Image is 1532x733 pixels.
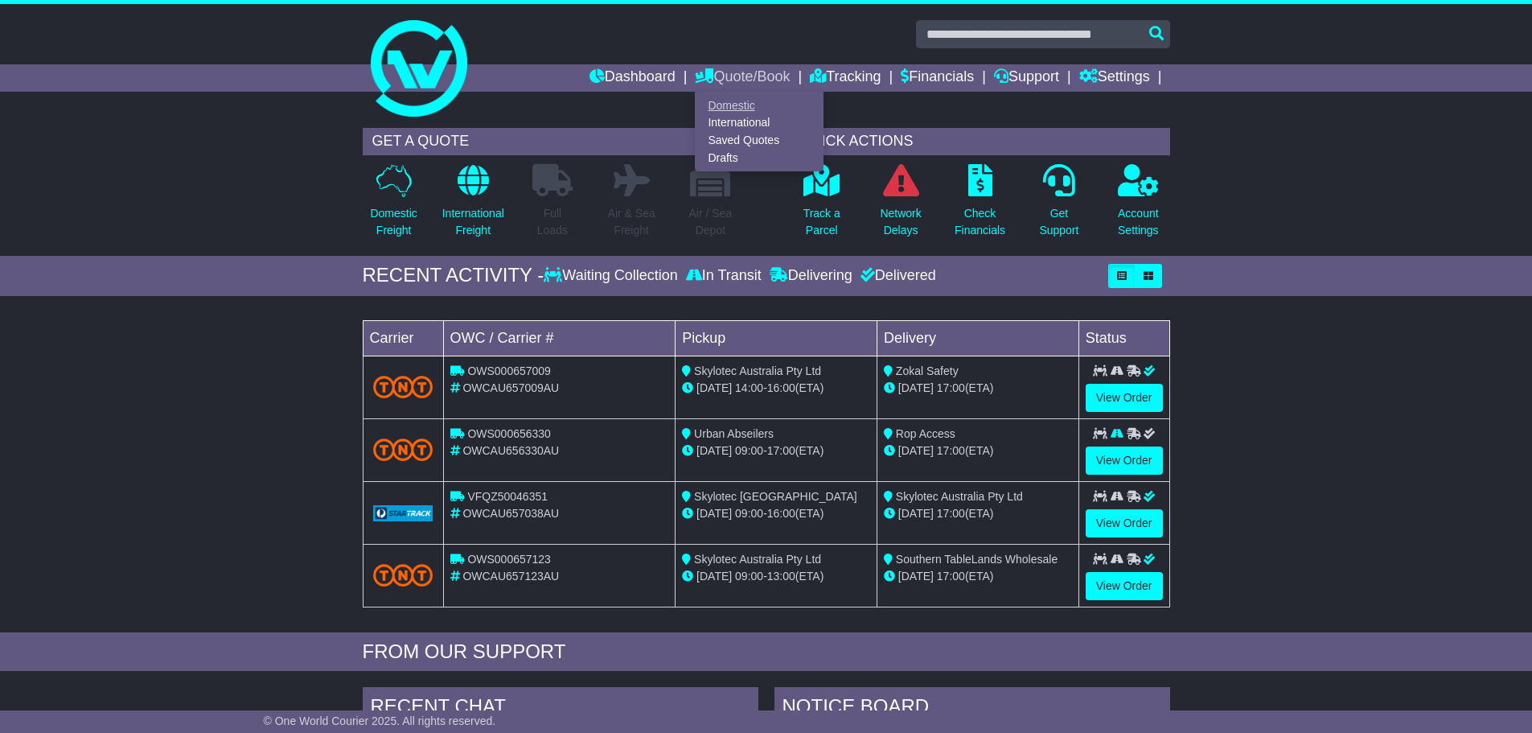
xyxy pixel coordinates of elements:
a: View Order [1086,572,1163,600]
span: VFQZ50046351 [467,490,548,503]
span: 09:00 [735,507,763,520]
p: Air & Sea Freight [608,205,655,239]
div: (ETA) [884,380,1072,397]
span: OWCAU657038AU [462,507,559,520]
div: - (ETA) [682,380,870,397]
a: Saved Quotes [696,132,823,150]
span: 14:00 [735,381,763,394]
p: Get Support [1039,205,1078,239]
a: Domestic [696,97,823,114]
td: Status [1078,320,1169,356]
span: © One World Courier 2025. All rights reserved. [264,714,496,727]
span: OWS000656330 [467,427,551,440]
div: Delivered [856,267,936,285]
span: Urban Abseilers [694,427,774,440]
span: 17:00 [937,570,965,583]
span: [DATE] [898,381,934,394]
a: Tracking [810,64,881,92]
div: (ETA) [884,505,1072,522]
span: 16:00 [767,507,795,520]
div: FROM OUR SUPPORT [363,640,1170,664]
span: Rop Access [896,427,955,440]
span: [DATE] [898,507,934,520]
a: Support [994,64,1059,92]
a: View Order [1086,384,1163,412]
span: OWCAU657009AU [462,381,559,394]
img: GetCarrierServiceLogo [373,505,433,521]
span: OWCAU657123AU [462,570,559,583]
div: - (ETA) [682,443,870,459]
div: In Transit [682,267,766,285]
img: TNT_Domestic.png [373,376,433,397]
div: RECENT CHAT [363,687,758,731]
img: TNT_Domestic.png [373,439,433,460]
span: 16:00 [767,381,795,394]
a: Dashboard [589,64,676,92]
a: Track aParcel [803,163,841,248]
p: Domestic Freight [370,205,417,239]
span: Skylotec Australia Pty Ltd [694,364,821,377]
span: Skylotec Australia Pty Ltd [694,553,821,566]
p: Full Loads [532,205,573,239]
p: Account Settings [1118,205,1159,239]
div: (ETA) [884,568,1072,585]
div: NOTICE BOARD [774,687,1170,731]
span: 17:00 [937,381,965,394]
p: Check Financials [955,205,1005,239]
a: InternationalFreight [442,163,505,248]
td: Pickup [676,320,877,356]
div: Quote/Book [695,92,824,171]
span: Southern TableLands Wholesale [896,553,1058,566]
span: 17:00 [937,444,965,457]
span: 17:00 [767,444,795,457]
span: Skylotec Australia Pty Ltd [896,490,1023,503]
span: [DATE] [898,570,934,583]
a: GetSupport [1038,163,1079,248]
div: (ETA) [884,443,1072,459]
p: International Freight [442,205,504,239]
div: - (ETA) [682,568,870,585]
a: Financials [901,64,974,92]
span: 13:00 [767,570,795,583]
span: 17:00 [937,507,965,520]
p: Air / Sea Depot [689,205,733,239]
p: Track a Parcel [803,205,840,239]
a: CheckFinancials [954,163,1006,248]
td: Delivery [877,320,1078,356]
span: OWS000657009 [467,364,551,377]
span: OWS000657123 [467,553,551,566]
a: View Order [1086,509,1163,537]
a: Drafts [696,149,823,167]
div: QUICK ACTIONS [791,128,1170,155]
div: Waiting Collection [544,267,681,285]
td: Carrier [363,320,443,356]
a: NetworkDelays [879,163,922,248]
div: GET A QUOTE [363,128,742,155]
td: OWC / Carrier # [443,320,676,356]
span: [DATE] [696,570,732,583]
span: OWCAU656330AU [462,444,559,457]
a: International [696,114,823,132]
span: [DATE] [696,381,732,394]
span: [DATE] [898,444,934,457]
a: AccountSettings [1117,163,1160,248]
span: 09:00 [735,444,763,457]
a: Quote/Book [695,64,790,92]
p: Network Delays [880,205,921,239]
div: Delivering [766,267,856,285]
div: RECENT ACTIVITY - [363,264,544,287]
a: View Order [1086,447,1163,475]
span: Zokal Safety [896,364,959,377]
a: DomesticFreight [369,163,417,248]
span: 09:00 [735,570,763,583]
img: TNT_Domestic.png [373,564,433,586]
span: [DATE] [696,444,732,457]
span: Skylotec [GEOGRAPHIC_DATA] [694,490,857,503]
span: [DATE] [696,507,732,520]
a: Settings [1079,64,1150,92]
div: - (ETA) [682,505,870,522]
